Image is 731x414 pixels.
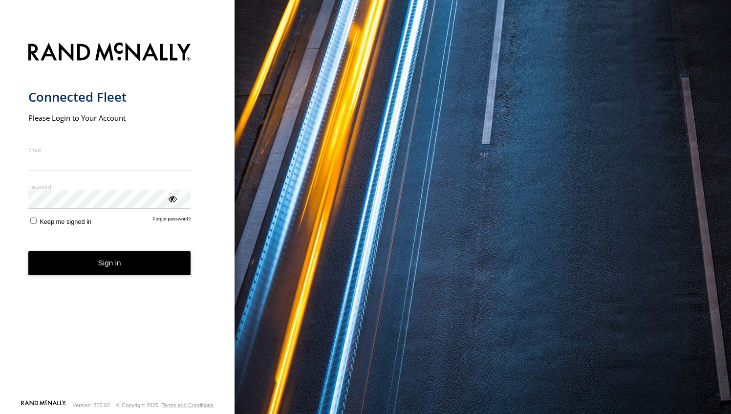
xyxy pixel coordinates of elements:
[30,218,37,224] input: Keep me signed in
[28,89,191,105] h1: Connected Fleet
[21,400,66,410] a: Visit our Website
[167,194,177,203] div: ViewPassword
[116,402,214,408] div: © Copyright 2025 -
[73,402,110,408] div: Version: 305.02
[28,113,191,123] h2: Please Login to Your Account
[28,183,191,190] label: Password
[28,251,191,275] button: Sign in
[153,216,191,225] a: Forgot password?
[28,41,191,65] img: Rand McNally
[28,37,207,399] form: main
[28,146,191,153] label: Email
[162,402,214,408] a: Terms and Conditions
[40,218,91,225] span: Keep me signed in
